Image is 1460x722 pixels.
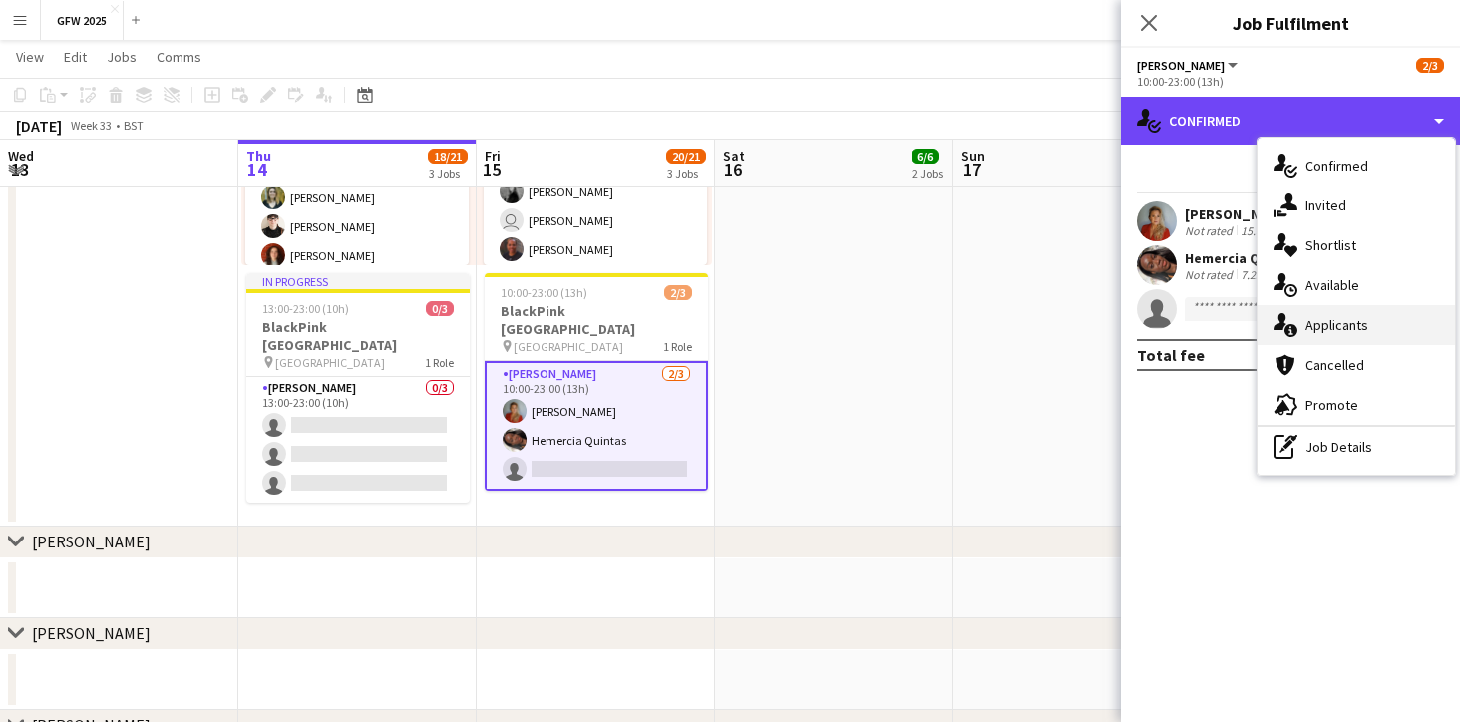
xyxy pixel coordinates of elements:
div: Shortlist [1258,225,1455,265]
span: 0/3 [426,301,454,316]
app-job-card: 10:00-23:00 (13h)2/3BlackPink [GEOGRAPHIC_DATA] [GEOGRAPHIC_DATA]1 Role[PERSON_NAME]2/310:00-23:0... [485,273,708,491]
span: Week 33 [66,118,116,133]
h3: BlackPink [GEOGRAPHIC_DATA] [485,302,708,338]
div: Total fee [1137,345,1205,365]
span: 13 [5,158,34,180]
div: 3 Jobs [667,166,705,180]
a: Edit [56,44,95,70]
span: [GEOGRAPHIC_DATA] [514,339,623,354]
div: Available [1258,265,1455,305]
span: Seamster [1137,58,1225,73]
span: 17 [958,158,985,180]
span: 6/6 [912,149,939,164]
div: BST [124,118,144,133]
app-card-role: [PERSON_NAME]2/310:00-23:00 (13h)[PERSON_NAME]Hemercia Quintas [485,361,708,491]
span: Edit [64,48,87,66]
div: 2 Jobs [912,166,943,180]
div: [DATE] [16,116,62,136]
span: Wed [8,147,34,165]
div: 15.86mi [1237,223,1284,238]
div: Not rated [1185,223,1237,238]
div: Not rated [1185,267,1237,282]
a: Jobs [99,44,145,70]
span: View [16,48,44,66]
span: 20/21 [666,149,706,164]
h3: Job Fulfilment [1121,10,1460,36]
div: 3 Jobs [429,166,467,180]
span: 2/3 [1416,58,1444,73]
div: Promote [1258,385,1455,425]
span: Thu [246,147,271,165]
span: Jobs [107,48,137,66]
span: Comms [157,48,201,66]
app-card-role: [PERSON_NAME]0/313:00-23:00 (10h) [246,377,470,503]
span: 14 [243,158,271,180]
a: Comms [149,44,209,70]
span: 13:00-23:00 (10h) [262,301,349,316]
button: GFW 2025 [41,1,124,40]
span: 1 Role [663,339,692,354]
div: [PERSON_NAME] [1185,205,1290,223]
div: Applicants [1258,305,1455,345]
div: Invited [1258,185,1455,225]
div: 7.25mi [1237,267,1278,282]
span: Fri [485,147,501,165]
span: 1 Role [425,355,454,370]
span: Sat [723,147,745,165]
span: 16 [720,158,745,180]
span: [GEOGRAPHIC_DATA] [275,355,385,370]
span: Sun [961,147,985,165]
div: In progress [246,273,470,289]
app-job-card: In progress13:00-23:00 (10h)0/3BlackPink [GEOGRAPHIC_DATA] [GEOGRAPHIC_DATA]1 Role[PERSON_NAME]0/... [246,273,470,503]
a: View [8,44,52,70]
div: Job Details [1258,427,1455,467]
div: Confirmed [1121,97,1460,145]
h3: BlackPink [GEOGRAPHIC_DATA] [246,318,470,354]
span: 15 [482,158,501,180]
div: [PERSON_NAME] [32,623,151,643]
span: 18/21 [428,149,468,164]
button: [PERSON_NAME] [1137,58,1241,73]
div: Cancelled [1258,345,1455,385]
div: 10:00-23:00 (13h) [1137,74,1444,89]
span: 10:00-23:00 (13h) [501,285,587,300]
div: [PERSON_NAME] [32,532,151,551]
div: Confirmed [1258,146,1455,185]
div: Hemercia Quintas [1185,249,1301,267]
span: 2/3 [664,285,692,300]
